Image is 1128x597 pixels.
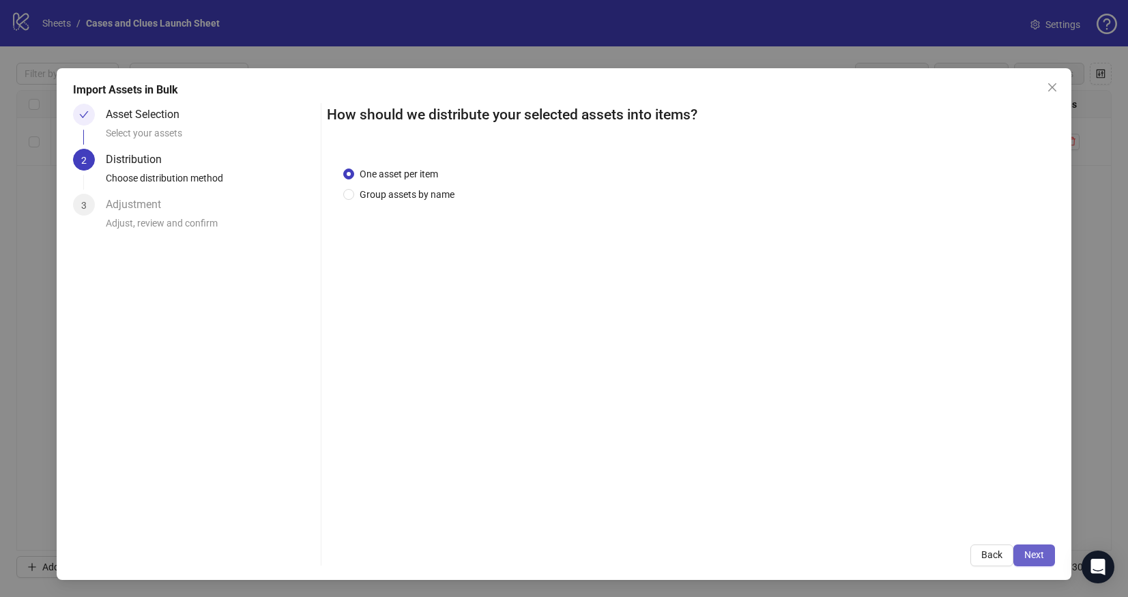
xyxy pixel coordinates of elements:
h2: How should we distribute your selected assets into items? [327,104,1055,126]
span: 3 [81,200,87,211]
span: Back [981,549,1002,560]
div: Adjustment [106,194,172,216]
div: Asset Selection [106,104,190,126]
div: Choose distribution method [106,171,316,194]
button: Back [970,544,1013,566]
div: Open Intercom Messenger [1082,551,1114,583]
span: One asset per item [354,166,444,181]
span: 2 [81,155,87,166]
button: Close [1041,76,1063,98]
span: Group assets by name [354,187,460,202]
span: Next [1024,549,1044,560]
div: Adjust, review and confirm [106,216,316,239]
span: check [79,110,89,119]
span: close [1047,82,1058,93]
div: Select your assets [106,126,316,149]
button: Next [1013,544,1055,566]
div: Import Assets in Bulk [73,82,1056,98]
div: Distribution [106,149,173,171]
